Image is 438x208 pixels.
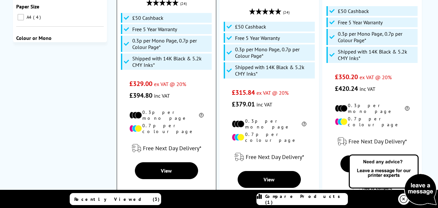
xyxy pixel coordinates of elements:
span: View [161,167,172,174]
span: £50 Cashback [235,23,266,30]
div: modal_delivery [120,139,213,157]
span: 0.3p per Mono Page, 0.7p per Colour Page* [235,46,314,59]
span: £379.01 [232,100,255,108]
span: Shipped with 14K Black & 5.2k CMY Inks* [235,64,314,77]
li: 0.7p per colour page [232,131,306,143]
li: 0.3p per mono page [335,103,409,114]
span: Free Next Day Delivery* [246,153,304,161]
span: inc VAT [360,86,375,92]
a: Compare Products (1) [256,193,348,205]
span: Colour or Mono [16,35,52,41]
span: 0.3p per Mono Page, 0.7p per Colour Page* [132,37,210,50]
span: £50 Cashback [338,8,369,14]
a: Recently Viewed (3) [70,193,161,205]
span: £50 Cashback [132,15,163,21]
span: Paper Size [16,3,39,10]
span: Free 5 Year Warranty [132,26,177,32]
span: Shipped with 14K Black & 5.2k CMY Inks* [338,48,416,61]
span: inc VAT [256,101,272,108]
span: Shipped with 14K Black & 5.2k CMY Inks* [132,55,210,68]
li: 0.7p per colour page [335,116,409,128]
a: View [340,155,404,172]
span: Recently Viewed (3) [74,196,160,202]
span: £420.24 [335,84,358,93]
span: Free Next Day Delivery* [143,144,201,152]
div: modal_delivery [326,132,419,151]
span: £315.84 [232,88,255,97]
li: 0.7p per colour page [129,123,203,134]
span: ex VAT @ 20% [154,81,186,87]
span: View [264,176,275,183]
div: modal_delivery [223,148,316,166]
span: £329.00 [129,80,152,88]
span: ex VAT @ 20% [360,74,392,80]
span: inc VAT [154,92,170,99]
span: Compare Products (1) [265,193,348,205]
span: Free 5 Year Warranty [338,19,383,26]
span: Free 5 Year Warranty [235,35,280,41]
span: £350.20 [335,73,358,81]
span: ex VAT @ 20% [256,90,289,96]
span: 0.3p per Mono Page, 0.7p per Colour Page* [338,31,416,43]
span: 4 [33,14,42,20]
span: (24) [283,6,290,18]
span: A4 [25,14,32,20]
a: View [238,171,301,188]
span: £394.80 [129,91,152,100]
span: Free Next Day Delivery* [349,138,407,145]
li: 0.3p per mono page [129,109,203,121]
img: Open Live Chat window [347,153,438,207]
a: View [135,162,198,179]
input: A4 4 [18,14,24,20]
li: 0.3p per mono page [232,118,306,130]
